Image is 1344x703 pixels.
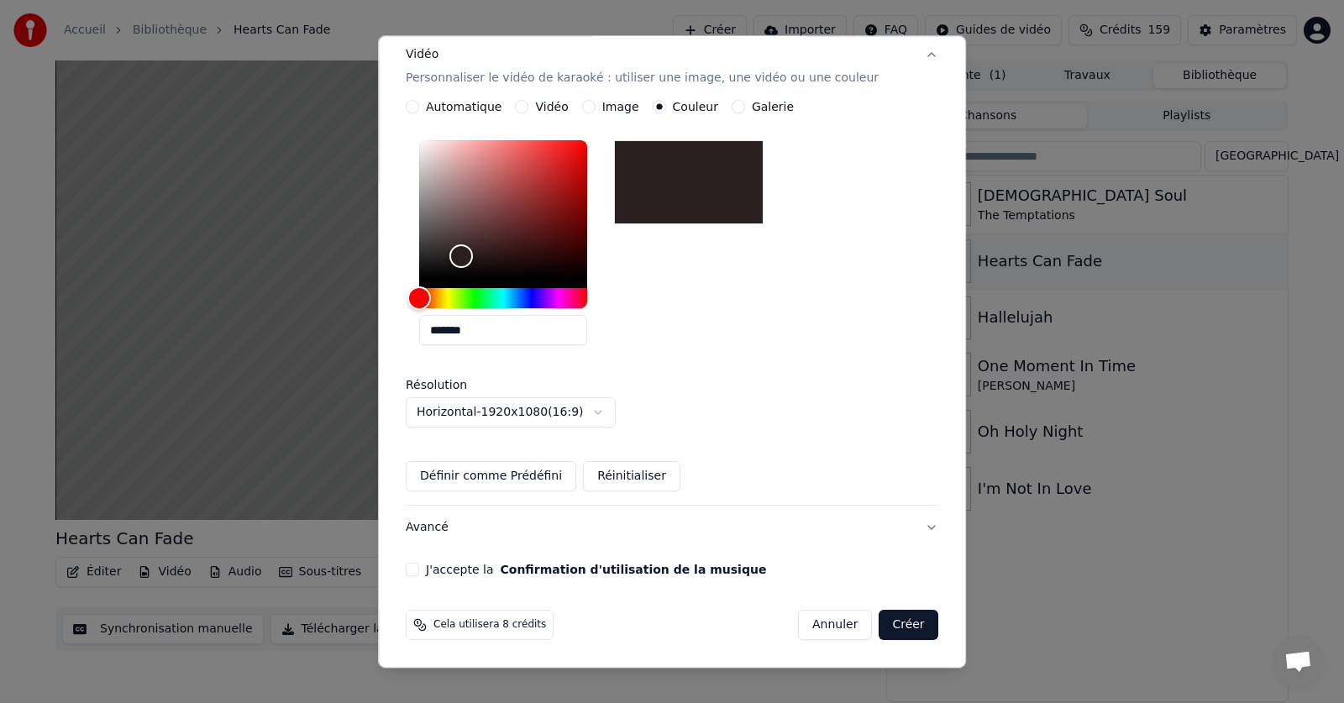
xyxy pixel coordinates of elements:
[433,619,546,632] span: Cela utilisera 8 crédits
[419,141,587,279] div: Color
[406,380,574,391] label: Résolution
[583,462,680,492] button: Réinitialiser
[501,564,767,576] button: J'accepte la
[406,34,938,101] button: VidéoPersonnaliser le vidéo de karaoké : utiliser une image, une vidéo ou une couleur
[426,564,766,576] label: J'accepte la
[536,102,569,113] label: Vidéo
[752,102,794,113] label: Galerie
[419,289,587,309] div: Hue
[406,101,938,506] div: VidéoPersonnaliser le vidéo de karaoké : utiliser une image, une vidéo ou une couleur
[406,71,879,87] p: Personnaliser le vidéo de karaoké : utiliser une image, une vidéo ou une couleur
[406,47,879,87] div: Vidéo
[879,611,938,641] button: Créer
[602,102,639,113] label: Image
[426,102,501,113] label: Automatique
[406,506,938,550] button: Avancé
[798,611,872,641] button: Annuler
[673,102,718,113] label: Couleur
[406,462,576,492] button: Définir comme Prédéfini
